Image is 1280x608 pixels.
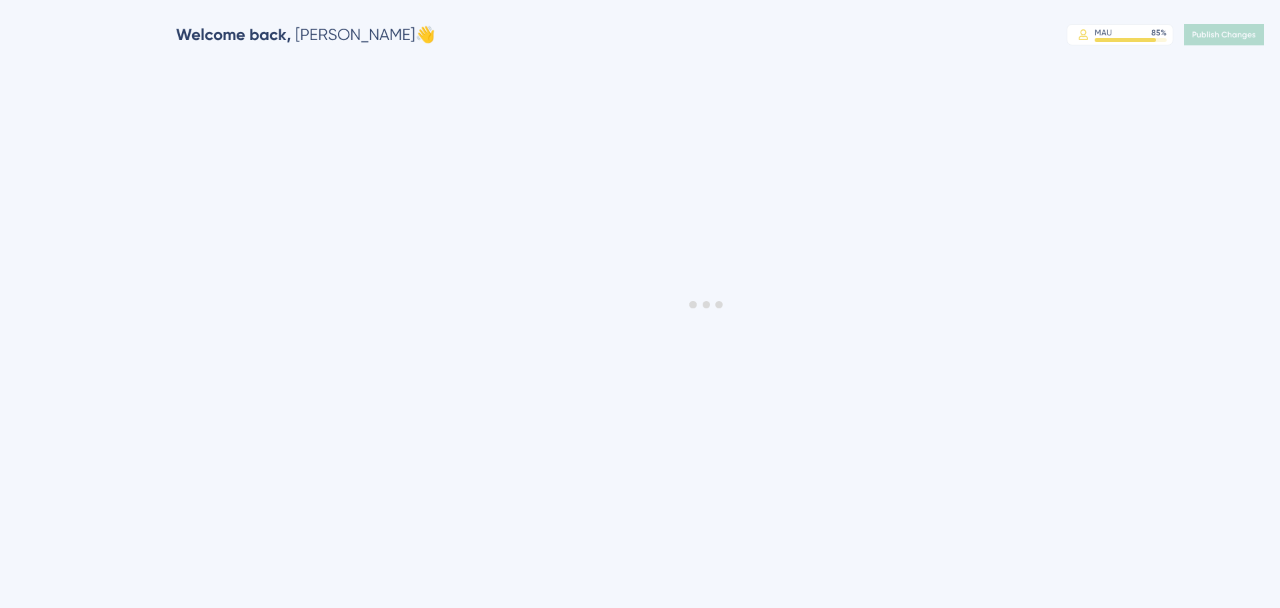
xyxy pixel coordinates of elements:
[1192,29,1256,40] span: Publish Changes
[1095,27,1112,38] div: MAU
[176,24,435,45] div: [PERSON_NAME] 👋
[176,25,291,44] span: Welcome back,
[1151,27,1167,38] div: 85 %
[1184,24,1264,45] button: Publish Changes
